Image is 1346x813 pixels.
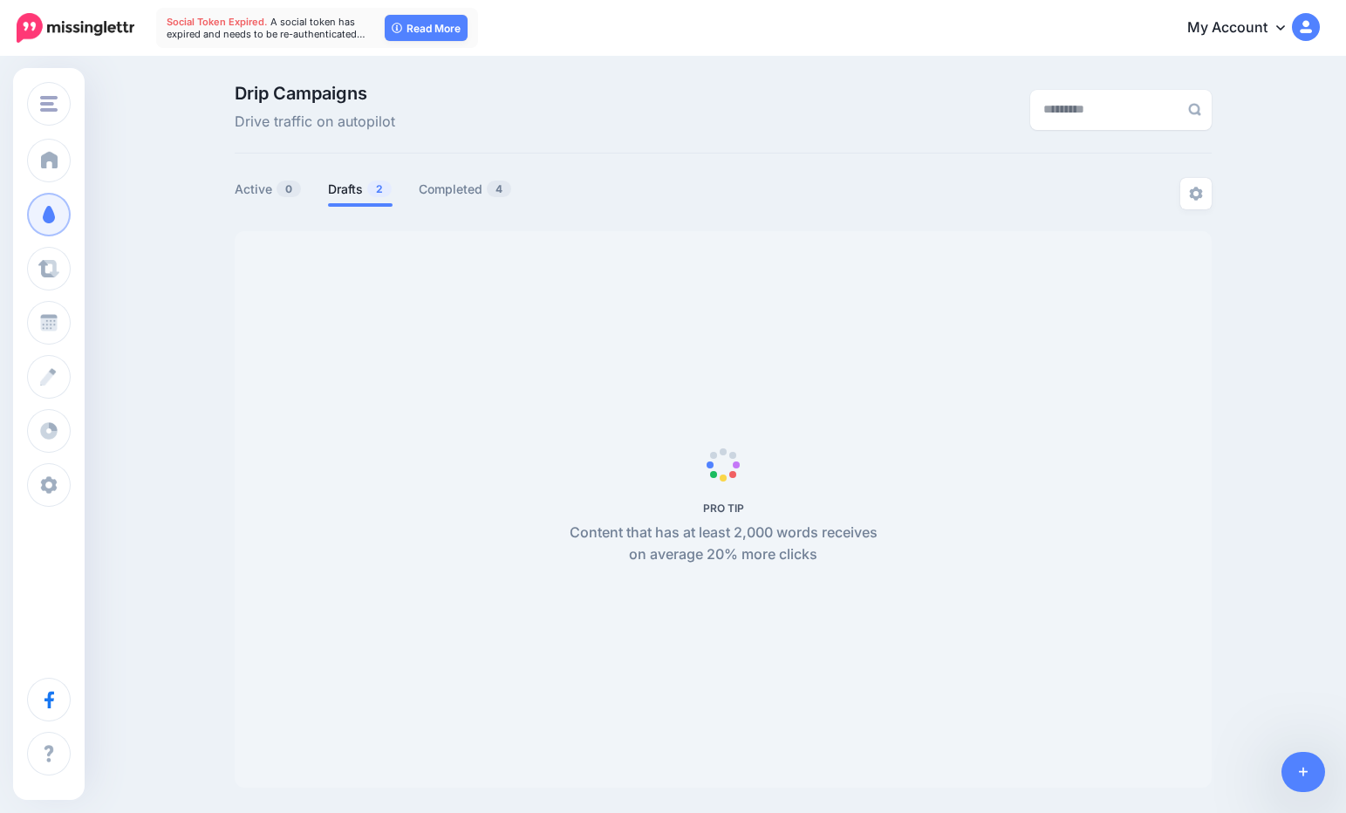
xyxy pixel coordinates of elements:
p: Content that has at least 2,000 words receives on average 20% more clicks [560,522,887,567]
span: Drip Campaigns [235,85,395,102]
a: Drafts2 [328,179,393,200]
h5: PRO TIP [560,502,887,515]
span: 0 [277,181,301,197]
span: Drive traffic on autopilot [235,111,395,133]
img: Missinglettr [17,13,134,43]
a: Read More [385,15,468,41]
img: menu.png [40,96,58,112]
img: search-grey-6.png [1188,103,1201,116]
span: 2 [367,181,392,197]
a: My Account [1170,7,1320,50]
a: Completed4 [419,179,512,200]
span: A social token has expired and needs to be re-authenticated… [167,16,366,40]
a: Active0 [235,179,302,200]
span: 4 [487,181,511,197]
span: Social Token Expired. [167,16,268,28]
img: settings-grey.png [1189,187,1203,201]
